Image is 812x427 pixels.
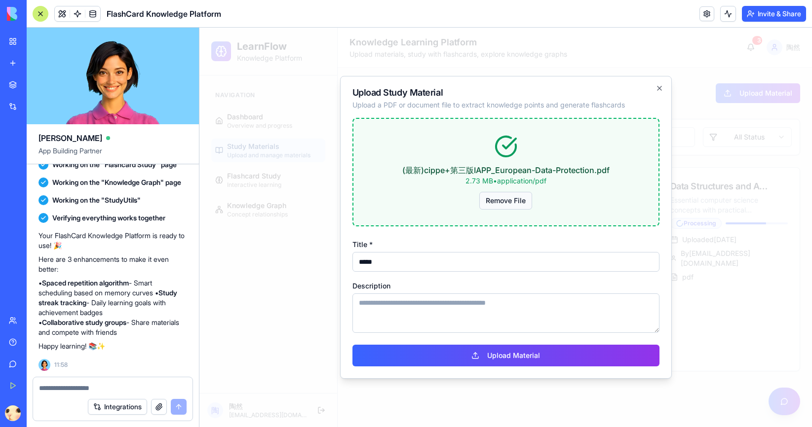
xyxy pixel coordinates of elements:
[52,178,181,187] span: Working on the "Knowledge Graph" page
[153,72,460,82] p: Upload a PDF or document file to extract knowledge points and generate flashcards
[39,254,187,274] p: Here are 3 enhancements to make it even better:
[170,137,443,148] p: (最新)cippe+第三版IAPP_European-Data-Protection.pdf
[88,399,147,415] button: Integrations
[39,341,187,351] p: Happy learning! 📚✨
[153,254,191,262] label: Description
[153,213,173,221] label: Title *
[7,7,68,21] img: logo
[153,61,460,70] h2: Upload Study Material
[39,231,187,250] p: Your FlashCard Knowledge Platform is ready to use! 🎉
[170,148,443,158] p: 2.73 MB • application/pdf
[52,195,141,205] span: Working on the "StudyUtils"
[52,160,177,170] span: Working on the "Flashcard Study" page
[52,213,165,223] span: Verifying everything works together
[39,132,102,144] span: [PERSON_NAME]
[39,278,187,337] p: • - Smart scheduling based on memory curves • - Daily learning goals with achievement badges • - ...
[39,359,50,371] img: Ella_00000_wcx2te.png
[742,6,806,22] button: Invite & Share
[5,405,21,421] img: ACg8ocJAHLMuoL1HZzqRCuK2cm7YrwsoejYPupHtYhHooWlM7UAxnBM=s96-c
[42,318,126,326] strong: Collaborative study groups
[107,8,221,20] span: FlashCard Knowledge Platform
[153,317,460,339] button: Upload Material
[280,164,333,182] button: Remove File
[42,279,129,287] strong: Spaced repetition algorithm
[39,146,187,164] span: App Building Partner
[54,361,68,369] span: 11:58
